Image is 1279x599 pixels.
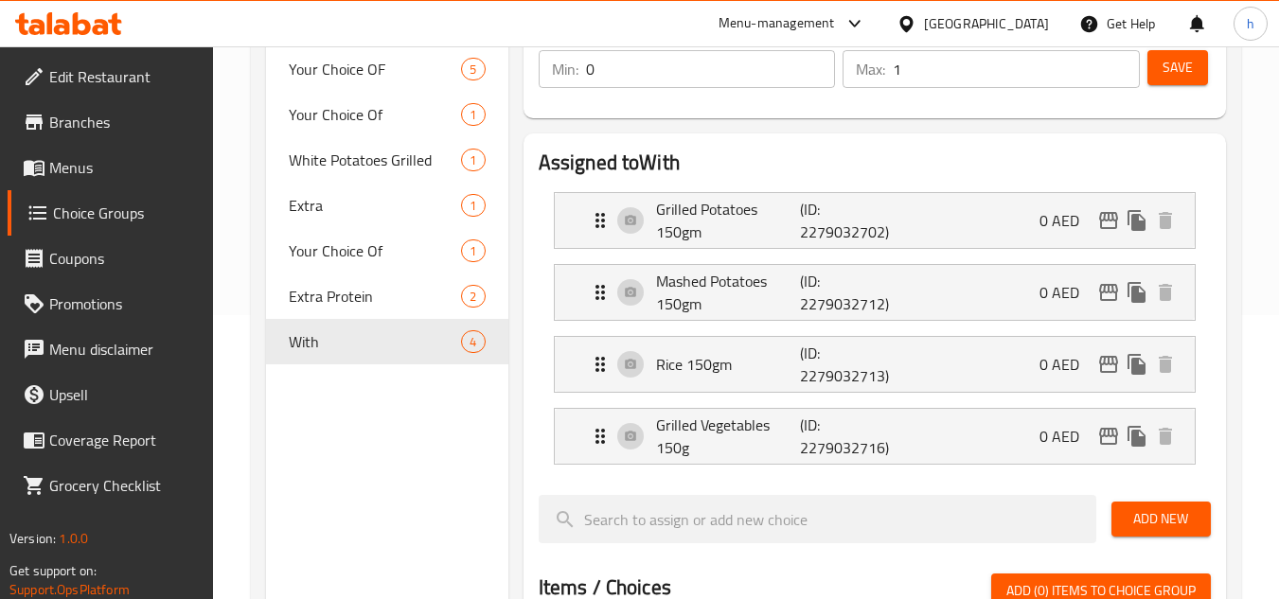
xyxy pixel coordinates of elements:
div: Choices [461,194,485,217]
div: Choices [461,103,485,126]
span: Save [1163,56,1193,79]
a: Edit Restaurant [8,54,214,99]
p: Grilled Potatoes 150gm [656,198,801,243]
p: Mashed Potatoes 150gm [656,270,801,315]
span: Choice Groups [53,202,199,224]
div: With4 [266,319,507,364]
p: (ID: 2279032712) [800,270,897,315]
li: Expand [539,256,1211,328]
p: (ID: 2279032702) [800,198,897,243]
button: duplicate [1123,278,1151,307]
p: (ID: 2279032716) [800,414,897,459]
span: 4 [462,333,484,351]
div: Menu-management [719,12,835,35]
span: Upsell [49,383,199,406]
li: Expand [539,400,1211,472]
li: Expand [539,328,1211,400]
span: Your Choice OF [289,58,461,80]
li: Expand [539,185,1211,256]
div: Choices [461,149,485,171]
button: edit [1094,206,1123,235]
a: Coverage Report [8,417,214,463]
span: h [1247,13,1254,34]
a: Grocery Checklist [8,463,214,508]
p: 0 AED [1039,353,1094,376]
span: White Potatoes Grilled [289,149,461,171]
h2: Assigned to With [539,149,1211,177]
a: Promotions [8,281,214,326]
span: Edit Restaurant [49,65,199,88]
button: edit [1094,278,1123,307]
p: 0 AED [1039,281,1094,304]
p: 0 AED [1039,209,1094,232]
span: 1 [462,151,484,169]
a: Menu disclaimer [8,326,214,372]
button: delete [1151,278,1180,307]
span: Your Choice Of [289,239,461,262]
button: delete [1151,422,1180,450]
button: duplicate [1123,422,1151,450]
p: Min: [552,58,578,80]
span: 1 [462,106,484,124]
span: Coupons [49,247,199,270]
a: Branches [8,99,214,145]
span: Branches [49,111,199,133]
span: Coverage Report [49,429,199,451]
div: Your Choice Of1 [266,228,507,273]
div: Your Choice OF5 [266,46,507,92]
div: Choices [461,239,485,262]
button: Add New [1111,502,1211,537]
button: duplicate [1123,350,1151,379]
div: Expand [555,337,1195,392]
span: Promotions [49,292,199,315]
button: Save [1147,50,1208,85]
span: Extra Protein [289,285,461,308]
span: 1 [462,242,484,260]
span: 5 [462,61,484,79]
button: delete [1151,206,1180,235]
span: Menus [49,156,199,179]
button: delete [1151,350,1180,379]
p: 0 AED [1039,425,1094,448]
span: Add New [1127,507,1196,531]
div: [GEOGRAPHIC_DATA] [924,13,1049,34]
div: Expand [555,193,1195,248]
div: Expand [555,265,1195,320]
input: search [539,495,1096,543]
span: Menu disclaimer [49,338,199,361]
span: Grocery Checklist [49,474,199,497]
span: With [289,330,461,353]
div: Extra Protein2 [266,273,507,319]
button: edit [1094,350,1123,379]
span: Get support on: [9,558,97,583]
p: Max: [856,58,885,80]
p: Rice 150gm [656,353,801,376]
span: 1.0.0 [59,526,88,551]
div: Choices [461,58,485,80]
span: 2 [462,288,484,306]
span: Your Choice Of [289,103,461,126]
button: edit [1094,422,1123,450]
a: Upsell [8,372,214,417]
span: 1 [462,197,484,215]
div: Extra1 [266,183,507,228]
span: Extra [289,194,461,217]
p: (ID: 2279032713) [800,342,897,387]
button: duplicate [1123,206,1151,235]
div: Your Choice Of1 [266,92,507,137]
a: Menus [8,145,214,190]
div: White Potatoes Grilled1 [266,137,507,183]
a: Coupons [8,236,214,281]
span: Version: [9,526,56,551]
a: Choice Groups [8,190,214,236]
div: Expand [555,409,1195,464]
p: Grilled Vegetables 150g [656,414,801,459]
